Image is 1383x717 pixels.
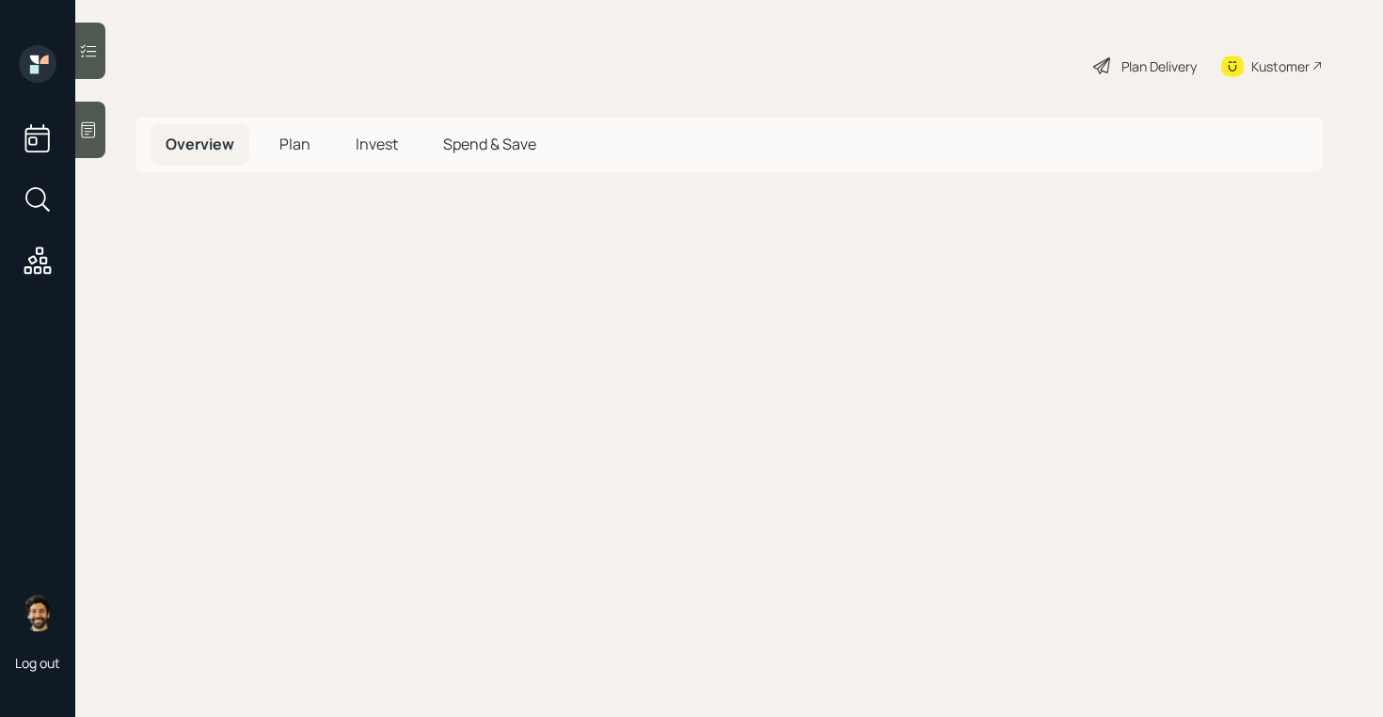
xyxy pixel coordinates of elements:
[166,134,234,154] span: Overview
[19,594,56,631] img: eric-schwartz-headshot.png
[356,134,398,154] span: Invest
[279,134,310,154] span: Plan
[15,654,60,672] div: Log out
[1251,56,1310,76] div: Kustomer
[1121,56,1197,76] div: Plan Delivery
[443,134,536,154] span: Spend & Save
